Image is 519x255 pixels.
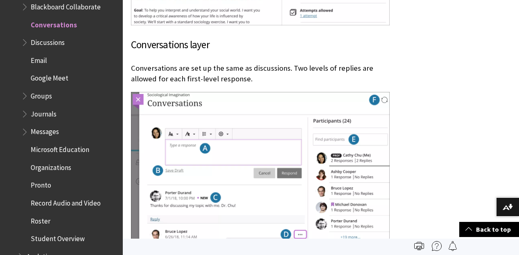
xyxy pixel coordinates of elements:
span: Discussions [31,36,65,47]
span: Organizations [31,161,71,172]
span: Google Meet [31,72,68,83]
img: Follow this page [448,241,458,251]
span: Pronto [31,179,51,190]
span: Roster [31,214,50,225]
span: Microsoft Education [31,143,89,154]
span: Email [31,54,47,65]
span: Record Audio and Video [31,196,101,207]
span: Student Overview [31,232,85,243]
span: Messages [31,125,59,136]
a: Back to top [459,222,519,237]
img: Print [414,241,424,251]
span: Groups [31,89,52,100]
span: Journals [31,107,56,118]
img: More help [432,241,442,251]
span: Conversations [31,18,77,29]
p: Conversations are set up the same as discussions. Two levels of replies are allowed for each firs... [131,63,390,84]
h3: Conversations layer [131,37,390,53]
